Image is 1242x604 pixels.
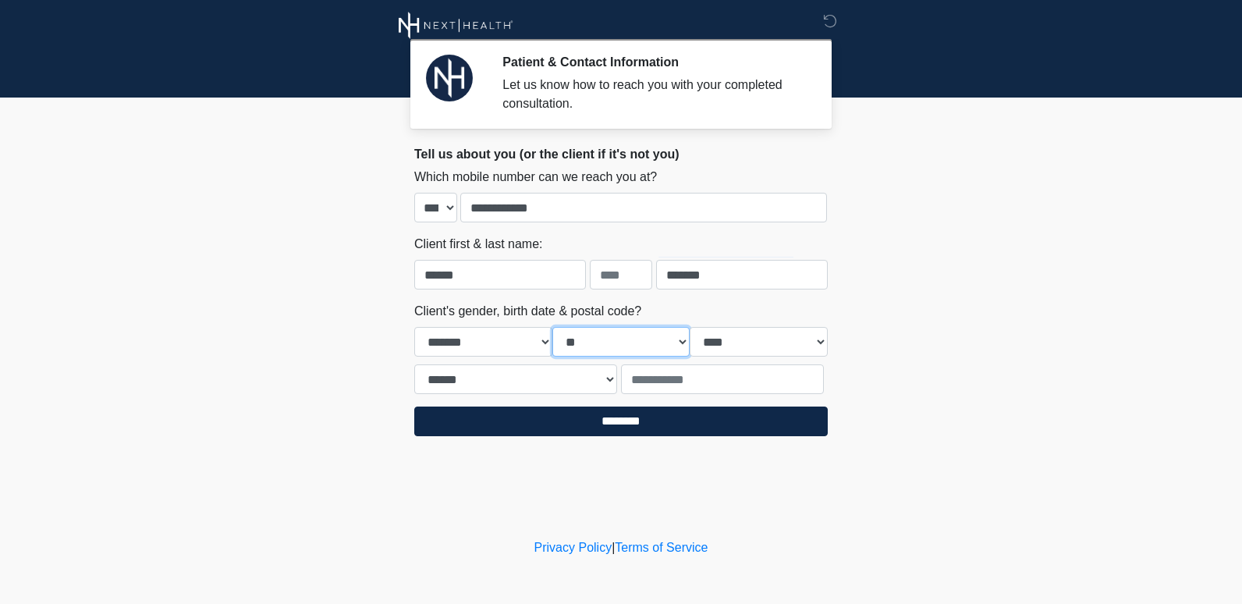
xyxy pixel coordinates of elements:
label: Which mobile number can we reach you at? [414,168,657,187]
label: Client first & last name: [414,235,543,254]
h2: Tell us about you (or the client if it's not you) [414,147,828,162]
div: Let us know how to reach you with your completed consultation. [502,76,804,113]
a: Terms of Service [615,541,708,554]
img: Next Health Wellness Logo [399,12,513,39]
h2: Patient & Contact Information [502,55,804,69]
a: Privacy Policy [534,541,612,554]
img: Agent Avatar [426,55,473,101]
label: Client's gender, birth date & postal code? [414,302,641,321]
a: | [612,541,615,554]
